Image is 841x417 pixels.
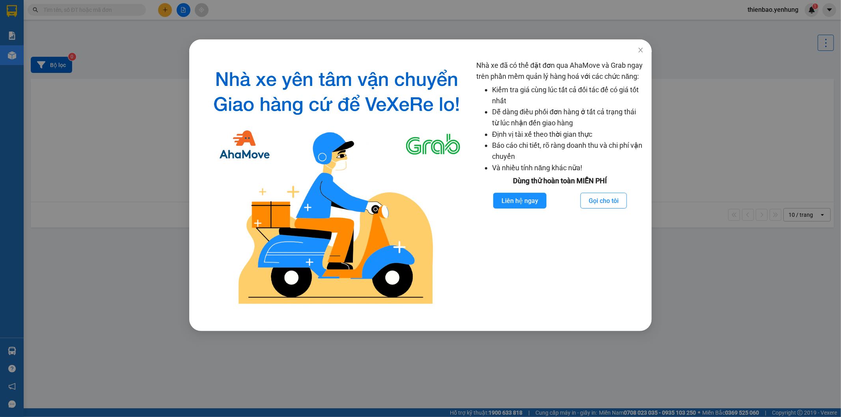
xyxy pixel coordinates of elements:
div: Nhà xe đã có thể đặt đơn qua AhaMove và Grab ngay trên phần mềm quản lý hàng hoá với các chức năng: [476,60,644,311]
button: Liên hệ ngay [493,193,546,208]
li: Dễ dàng điều phối đơn hàng ở tất cả trạng thái từ lúc nhận đến giao hàng [492,106,644,129]
li: Báo cáo chi tiết, rõ ràng doanh thu và chi phí vận chuyển [492,140,644,162]
span: Liên hệ ngay [502,196,538,206]
span: close [638,47,644,53]
button: Close [630,39,652,61]
li: Kiểm tra giá cùng lúc tất cả đối tác để có giá tốt nhất [492,84,644,107]
li: Và nhiều tính năng khác nữa! [492,162,644,173]
button: Gọi cho tôi [580,193,627,208]
span: Gọi cho tôi [589,196,619,206]
div: Dùng thử hoàn toàn MIỄN PHÍ [476,175,644,186]
li: Định vị tài xế theo thời gian thực [492,129,644,140]
img: logo [203,60,470,311]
